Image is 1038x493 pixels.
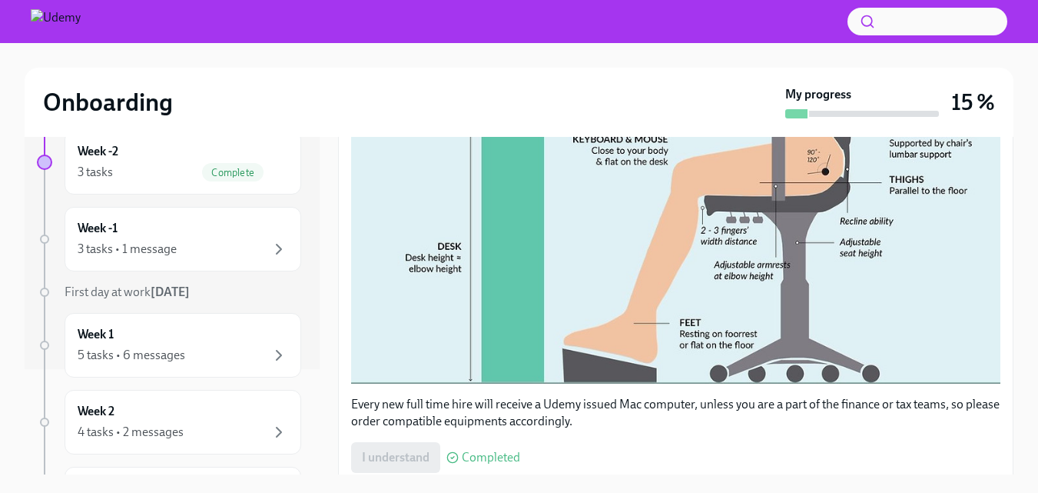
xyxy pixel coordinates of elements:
img: Udemy [31,9,81,34]
a: Week -13 tasks • 1 message [37,207,301,271]
a: Week 15 tasks • 6 messages [37,313,301,378]
span: First day at work [65,285,190,299]
h6: Week 2 [78,403,114,420]
a: Week 24 tasks • 2 messages [37,390,301,455]
span: Complete [202,167,264,178]
strong: [DATE] [151,285,190,299]
span: Completed [462,451,520,464]
div: 3 tasks [78,164,113,181]
p: Every new full time hire will receive a Udemy issued Mac computer, unless you are a part of the f... [351,396,1000,430]
a: First day at work[DATE] [37,284,301,301]
h6: Week -2 [78,143,118,160]
h6: Week 1 [78,326,114,343]
h6: Week -1 [78,220,118,237]
h3: 15 % [951,88,995,116]
div: 5 tasks • 6 messages [78,347,185,364]
div: 4 tasks • 2 messages [78,424,184,441]
div: 3 tasks • 1 message [78,241,177,258]
h2: Onboarding [43,87,173,118]
a: Week -23 tasksComplete [37,130,301,195]
strong: My progress [785,86,851,103]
